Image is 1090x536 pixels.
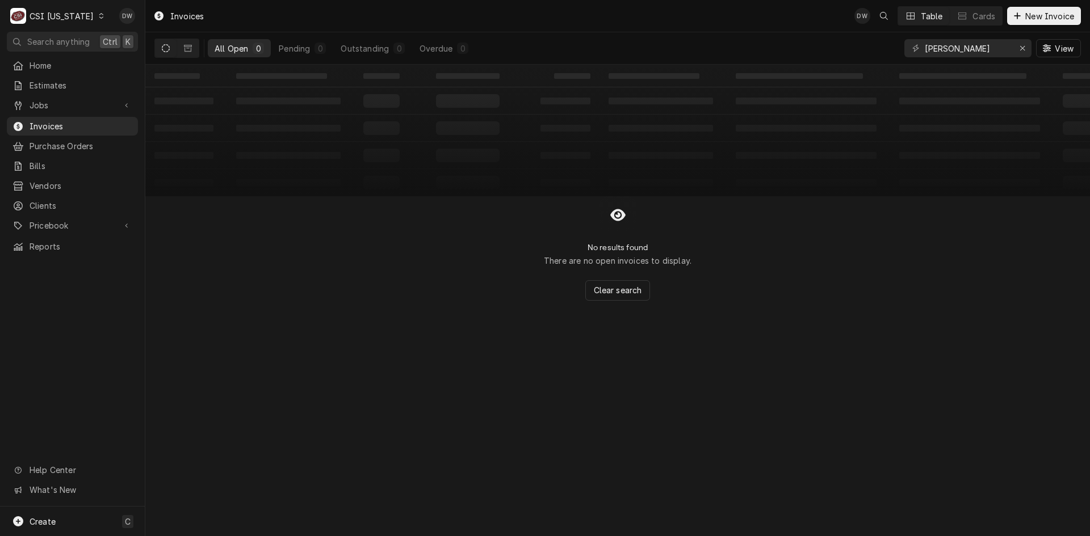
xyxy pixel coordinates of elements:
span: ‌ [899,73,1026,79]
div: All Open [215,43,248,54]
input: Keyword search [925,39,1010,57]
button: Clear search [585,280,651,301]
p: There are no open invoices to display. [544,255,691,267]
div: Dyane Weber's Avatar [854,8,870,24]
span: Vendors [30,180,132,192]
span: Reports [30,240,132,252]
button: New Invoice [1007,7,1081,25]
table: All Open Invoices List Loading [145,65,1090,196]
div: 0 [255,43,262,54]
span: Create [30,517,56,526]
span: Estimates [30,79,132,91]
div: Dyane Weber's Avatar [119,8,135,24]
div: 0 [459,43,466,54]
button: Search anythingCtrlK [7,32,138,52]
span: C [125,516,131,527]
span: ‌ [154,73,200,79]
div: CSI [US_STATE] [30,10,94,22]
button: Erase input [1013,39,1032,57]
span: Jobs [30,99,115,111]
a: Go to Jobs [7,96,138,115]
div: Cards [972,10,995,22]
span: Clients [30,200,132,212]
a: Go to Pricebook [7,216,138,235]
span: View [1053,43,1076,54]
a: Clients [7,196,138,215]
button: View [1036,39,1081,57]
a: Estimates [7,76,138,95]
span: Ctrl [103,36,118,48]
span: New Invoice [1023,10,1076,22]
span: Search anything [27,36,90,48]
span: ‌ [236,73,327,79]
span: ‌ [363,73,400,79]
span: Invoices [30,120,132,132]
div: Overdue [420,43,452,54]
span: ‌ [554,73,590,79]
a: Go to What's New [7,480,138,499]
div: Outstanding [341,43,389,54]
div: Pending [279,43,310,54]
span: Purchase Orders [30,140,132,152]
h2: No results found [588,243,648,252]
span: Pricebook [30,220,115,231]
a: Go to Help Center [7,461,138,479]
a: Reports [7,237,138,256]
span: What's New [30,484,131,496]
div: Table [921,10,943,22]
button: Open search [875,7,893,25]
span: ‌ [609,73,699,79]
span: Clear search [592,284,644,296]
a: Home [7,56,138,75]
div: 0 [396,43,403,54]
span: Help Center [30,464,131,476]
a: Purchase Orders [7,137,138,155]
a: Vendors [7,176,138,195]
div: 0 [317,43,324,54]
span: K [125,36,131,48]
div: CSI Kentucky's Avatar [10,8,26,24]
span: Bills [30,160,132,172]
span: ‌ [436,73,500,79]
span: Home [30,60,132,71]
a: Bills [7,157,138,175]
span: ‌ [736,73,863,79]
div: C [10,8,26,24]
div: DW [119,8,135,24]
a: Invoices [7,117,138,136]
div: DW [854,8,870,24]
